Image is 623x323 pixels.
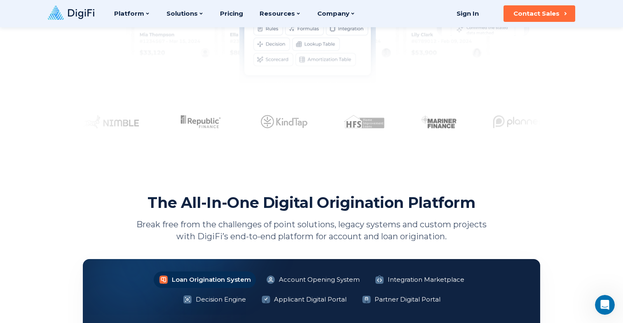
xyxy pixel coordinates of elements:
[79,115,135,128] img: Client Logo 1
[178,291,251,308] li: Decision Engine
[370,271,469,288] li: Integration Marketplace
[257,115,303,128] img: Client Logo 3
[504,5,575,22] button: Contact Sales
[148,193,475,212] h2: The All-In-One Digital Origination Platform
[261,271,365,288] li: Account Opening System
[595,295,615,315] iframe: Intercom live chat
[171,115,221,128] img: Client Logo 2
[132,219,491,243] p: Break free from the challenges of point solutions, legacy systems and custom projects with DigiFi...
[340,115,380,128] img: Client Logo 4
[489,115,543,128] img: Client Logo 6
[154,271,256,288] li: Loan Origination System
[356,291,445,308] li: Partner Digital Portal
[446,5,489,22] a: Sign In
[513,9,560,18] div: Contact Sales
[417,115,453,128] img: Client Logo 5
[256,291,351,308] li: Applicant Digital Portal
